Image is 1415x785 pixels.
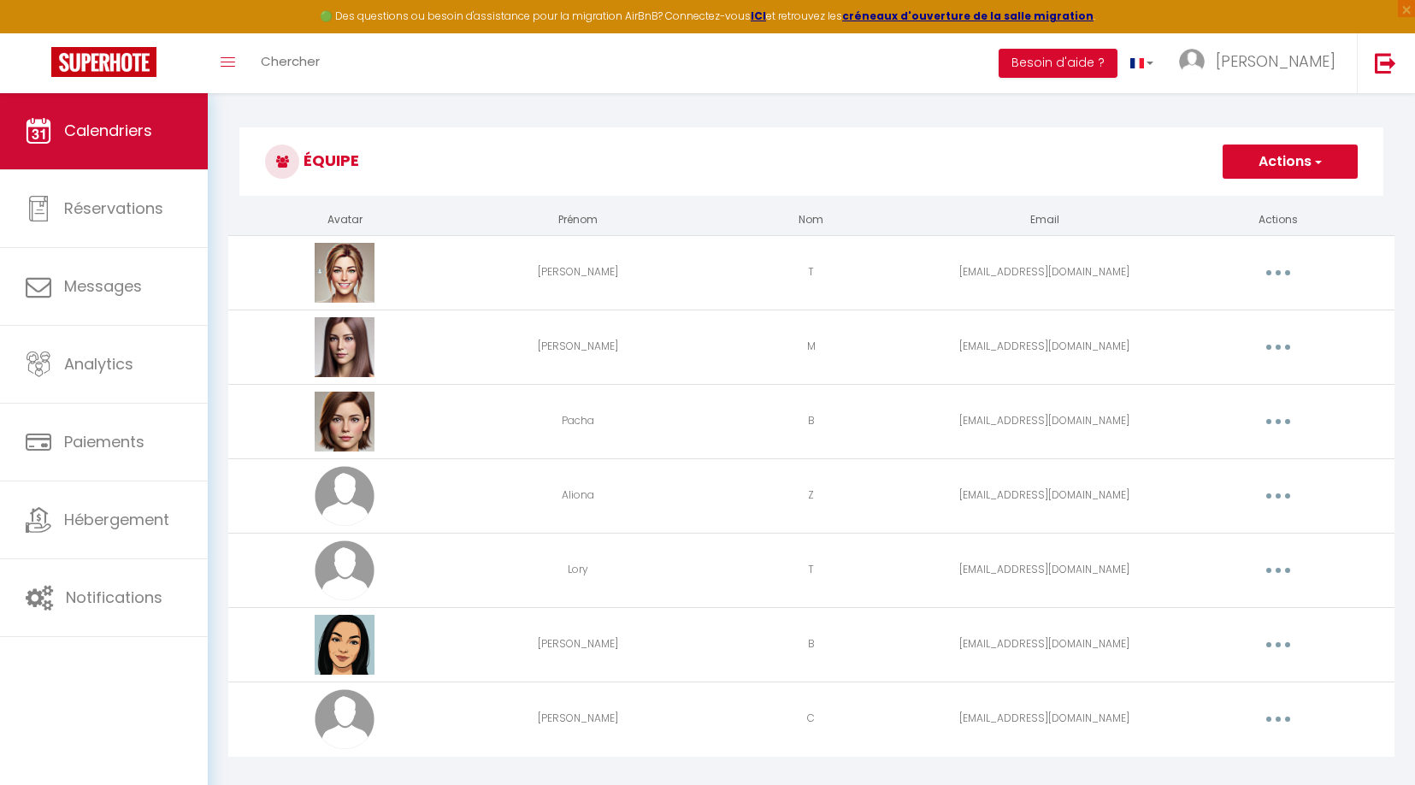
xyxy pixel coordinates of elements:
[695,310,929,384] td: M
[462,205,695,235] th: Prénom
[315,689,374,749] img: avatar.png
[64,431,144,452] span: Paiements
[462,533,695,607] td: Lory
[695,682,929,756] td: C
[999,49,1117,78] button: Besoin d'aide ?
[239,127,1383,196] h3: Équipe
[14,7,65,58] button: Ouvrir le widget de chat LiveChat
[928,458,1161,533] td: [EMAIL_ADDRESS][DOMAIN_NAME]
[315,540,374,600] img: avatar.png
[928,607,1161,682] td: [EMAIL_ADDRESS][DOMAIN_NAME]
[248,33,333,93] a: Chercher
[695,205,929,235] th: Nom
[66,587,162,608] span: Notifications
[462,682,695,756] td: [PERSON_NAME]
[51,47,156,77] img: Super Booking
[315,317,374,377] img: 1735468101277.jpeg
[64,353,133,375] span: Analytics
[315,392,374,452] img: 17354689145966.jpeg
[315,243,374,303] img: 17354687347674.jpeg
[928,682,1161,756] td: [EMAIL_ADDRESS][DOMAIN_NAME]
[462,458,695,533] td: Aliona
[462,384,695,458] td: Pacha
[928,310,1161,384] td: [EMAIL_ADDRESS][DOMAIN_NAME]
[462,310,695,384] td: [PERSON_NAME]
[64,509,169,530] span: Hébergement
[1166,33,1357,93] a: ... [PERSON_NAME]
[695,533,929,607] td: T
[315,466,374,526] img: avatar.png
[315,615,374,675] img: 17436097026925.jpg
[928,235,1161,310] td: [EMAIL_ADDRESS][DOMAIN_NAME]
[751,9,766,23] a: ICI
[928,384,1161,458] td: [EMAIL_ADDRESS][DOMAIN_NAME]
[1375,52,1396,74] img: logout
[695,384,929,458] td: B
[462,235,695,310] td: [PERSON_NAME]
[261,52,320,70] span: Chercher
[64,275,142,297] span: Messages
[1216,50,1335,72] span: [PERSON_NAME]
[1179,49,1205,74] img: ...
[1223,145,1358,179] button: Actions
[64,120,152,141] span: Calendriers
[695,607,929,682] td: B
[695,458,929,533] td: Z
[462,607,695,682] td: [PERSON_NAME]
[695,235,929,310] td: T
[928,533,1161,607] td: [EMAIL_ADDRESS][DOMAIN_NAME]
[64,198,163,219] span: Réservations
[228,205,462,235] th: Avatar
[842,9,1094,23] a: créneaux d'ouverture de la salle migration
[1161,205,1394,235] th: Actions
[928,205,1161,235] th: Email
